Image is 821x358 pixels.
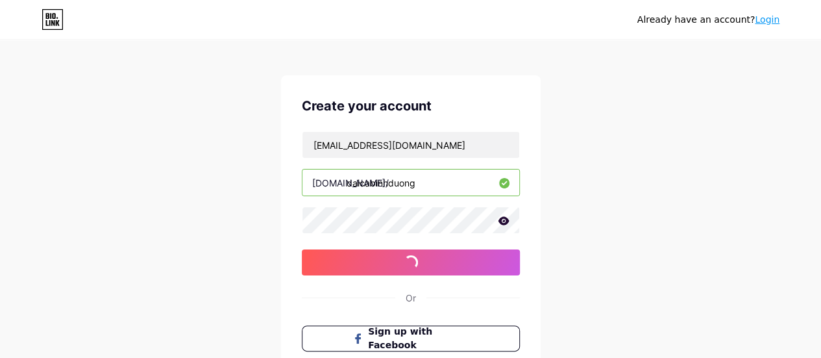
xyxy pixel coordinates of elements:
div: [DOMAIN_NAME]/ [312,176,389,190]
span: Sign up with Facebook [368,325,469,352]
a: Login [755,14,779,25]
input: Email [302,132,519,158]
input: username [302,170,519,196]
div: Or [406,291,416,305]
button: Sign up with Facebook [302,326,520,352]
div: Create your account [302,96,520,116]
div: Already have an account? [637,13,779,27]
